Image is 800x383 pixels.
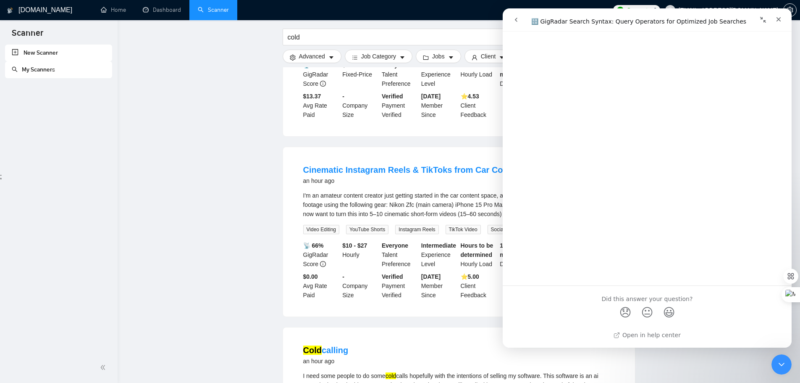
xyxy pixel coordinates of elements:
[481,52,496,61] span: Client
[303,176,603,186] div: an hour ago
[421,242,456,249] b: Intermediate
[382,273,403,280] b: Verified
[302,61,341,88] div: GigRadar Score
[421,93,441,100] b: [DATE]
[459,241,498,269] div: Hourly Load
[783,7,797,13] a: setting
[302,241,341,269] div: GigRadar Score
[380,241,420,269] div: Talent Preference
[101,6,126,13] a: homeHome
[5,61,112,78] li: My Scanners
[503,8,792,348] iframe: Intercom live chat
[342,242,367,249] b: $10 - $27
[320,261,326,267] span: info-circle
[421,273,441,280] b: [DATE]
[303,191,615,219] div: I'm an amateur content creator just getting started in the car content space, and I’ve filmed som...
[198,6,229,13] a: searchScanner
[299,52,325,61] span: Advanced
[7,4,13,17] img: logo
[303,356,349,366] div: an hour ago
[341,272,380,300] div: Company Size
[341,241,380,269] div: Hourly
[395,225,438,234] span: Instagram Reels
[303,165,603,174] a: Cinematic Instagram Reels & TikToks from Car Content (Footage Provided)
[143,6,181,13] a: dashboardDashboard
[303,225,340,234] span: Video Editing
[288,32,512,42] input: Search Freelance Jobs...
[459,61,498,88] div: Hourly Load
[303,346,349,355] a: Coldcalling
[342,93,344,100] b: -
[341,61,380,88] div: Fixed-Price
[12,66,55,73] a: searchMy Scanners
[341,92,380,119] div: Company Size
[783,3,797,17] button: setting
[432,52,445,61] span: Jobs
[653,5,657,15] span: 0
[342,273,344,280] b: -
[464,50,512,63] button: userClientcaret-down
[303,273,318,280] b: $0.00
[303,242,324,249] b: 📡 66%
[784,7,796,13] span: setting
[498,241,538,269] div: Duration
[5,27,50,45] span: Scanner
[303,93,321,100] b: $13.37
[771,354,792,375] iframe: Intercom live chat
[380,272,420,300] div: Payment Verified
[667,7,673,13] span: user
[461,273,479,280] b: ⭐️ 5.00
[500,242,521,258] b: 1 to 3 months
[328,54,334,61] span: caret-down
[461,93,479,100] b: ⭐️ 4.53
[320,81,326,87] span: info-circle
[283,50,341,63] button: settingAdvancedcaret-down
[382,93,403,100] b: Verified
[448,54,454,61] span: caret-down
[499,54,505,61] span: caret-down
[423,54,429,61] span: folder
[420,272,459,300] div: Member Since
[446,225,481,234] span: TikTok Video
[346,225,388,234] span: YouTube Shorts
[461,242,493,258] b: Hours to be determined
[380,61,420,88] div: Talent Preference
[420,61,459,88] div: Experience Level
[420,92,459,119] div: Member Since
[627,5,652,15] span: Connects:
[416,50,461,63] button: folderJobscaret-down
[459,272,498,300] div: Client Feedback
[361,52,396,61] span: Job Category
[399,54,405,61] span: caret-down
[617,7,624,13] img: upwork-logo.png
[352,54,358,61] span: bars
[100,363,108,372] span: double-left
[302,272,341,300] div: Avg Rate Paid
[380,92,420,119] div: Payment Verified
[12,45,105,61] a: New Scanner
[459,92,498,119] div: Client Feedback
[420,241,459,269] div: Experience Level
[382,242,408,249] b: Everyone
[498,61,538,88] div: Duration
[386,372,396,379] mark: cold
[5,45,112,61] li: New Scanner
[488,225,538,234] span: Social Media Video
[345,50,412,63] button: barsJob Categorycaret-down
[472,54,477,61] span: user
[290,54,296,61] span: setting
[303,346,322,355] mark: Cold
[302,92,341,119] div: Avg Rate Paid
